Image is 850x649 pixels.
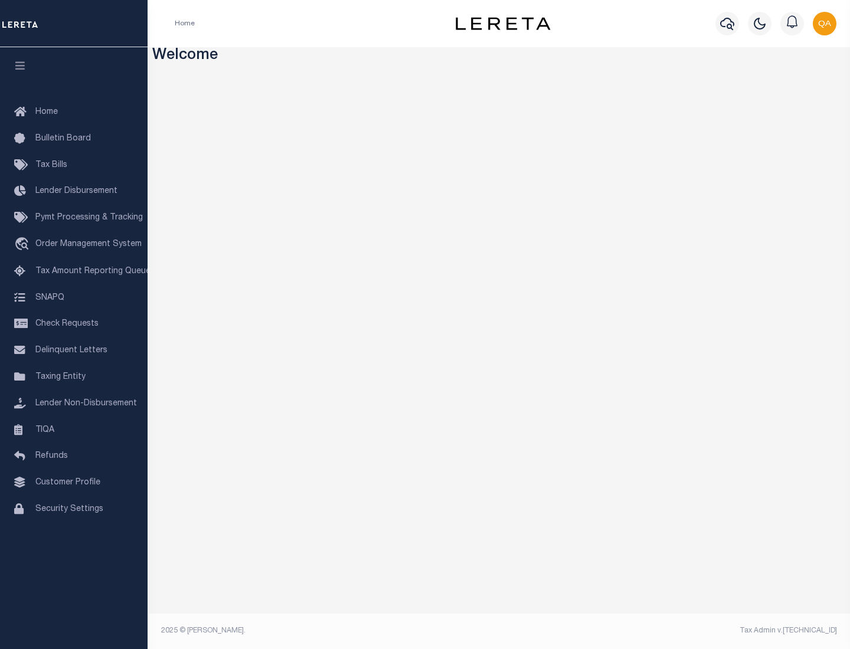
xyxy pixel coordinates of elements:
span: SNAPQ [35,293,64,301]
div: 2025 © [PERSON_NAME]. [152,625,499,636]
span: Tax Amount Reporting Queue [35,267,151,276]
span: Home [35,108,58,116]
span: Refunds [35,452,68,460]
span: Security Settings [35,505,103,513]
span: Delinquent Letters [35,346,107,355]
li: Home [175,18,195,29]
span: Order Management System [35,240,142,248]
div: Tax Admin v.[TECHNICAL_ID] [508,625,837,636]
img: logo-dark.svg [456,17,550,30]
span: Lender Non-Disbursement [35,399,137,408]
i: travel_explore [14,237,33,253]
span: Tax Bills [35,161,67,169]
h3: Welcome [152,47,846,65]
span: TIQA [35,425,54,434]
span: Lender Disbursement [35,187,117,195]
span: Bulletin Board [35,135,91,143]
span: Taxing Entity [35,373,86,381]
img: svg+xml;base64,PHN2ZyB4bWxucz0iaHR0cDovL3d3dy53My5vcmcvMjAwMC9zdmciIHBvaW50ZXItZXZlbnRzPSJub25lIi... [813,12,836,35]
span: Check Requests [35,320,99,328]
span: Pymt Processing & Tracking [35,214,143,222]
span: Customer Profile [35,478,100,487]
